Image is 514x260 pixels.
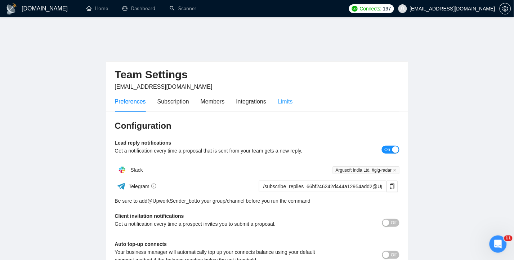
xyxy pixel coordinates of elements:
div: Be sure to add to your group/channel before you run the command [115,197,399,205]
span: user [400,6,405,11]
span: copy [387,184,398,189]
a: setting [500,6,511,12]
b: Lead reply notifications [115,140,171,146]
span: Off [391,219,397,227]
a: @UpworkSender_bot [148,197,196,205]
span: Argusoft India Ltd. #gig-radar [333,166,399,174]
a: dashboardDashboard [122,5,155,12]
span: 197 [383,5,391,13]
div: Subscription [157,97,189,106]
div: Integrations [236,97,267,106]
span: On [384,146,390,154]
span: setting [500,6,511,12]
span: [EMAIL_ADDRESS][DOMAIN_NAME] [115,84,213,90]
div: Limits [278,97,293,106]
span: Off [391,251,397,259]
div: Get a notification every time a prospect invites you to submit a proposal. [115,220,328,228]
img: upwork-logo.png [352,6,358,12]
h2: Team Settings [115,67,399,82]
button: copy [386,181,398,192]
div: Members [201,97,225,106]
h3: Configuration [115,120,399,132]
span: Slack [130,167,143,173]
a: homeHome [86,5,108,12]
span: Telegram [129,184,156,189]
span: 11 [504,235,513,241]
span: Connects: [360,5,381,13]
span: info-circle [151,184,156,189]
img: logo [6,3,17,15]
div: Preferences [115,97,146,106]
span: close [393,168,397,172]
b: Client invitation notifications [115,213,184,219]
button: setting [500,3,511,14]
iframe: Intercom live chat [490,235,507,253]
img: ww3wtPAAAAAElFTkSuQmCC [117,182,126,191]
b: Auto top-up connects [115,241,167,247]
a: searchScanner [170,5,196,12]
img: hpQkSZIkSZIkSZIkSZIkSZIkSZIkSZIkSZIkSZIkSZIkSZIkSZIkSZIkSZIkSZIkSZIkSZIkSZIkSZIkSZIkSZIkSZIkSZIkS... [115,163,129,177]
div: Get a notification every time a proposal that is sent from your team gets a new reply. [115,147,328,155]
